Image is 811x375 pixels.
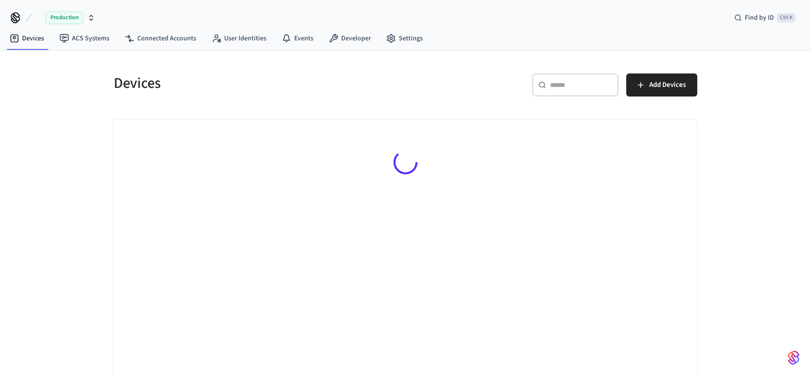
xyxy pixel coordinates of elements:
[727,9,803,26] div: Find by IDCtrl K
[626,73,697,97] button: Add Devices
[45,12,83,24] span: Production
[117,30,204,47] a: Connected Accounts
[2,30,52,47] a: Devices
[379,30,430,47] a: Settings
[321,30,379,47] a: Developer
[777,13,796,23] span: Ctrl K
[114,73,400,93] h5: Devices
[204,30,274,47] a: User Identities
[788,350,799,365] img: SeamLogoGradient.69752ec5.svg
[649,79,686,91] span: Add Devices
[745,13,774,23] span: Find by ID
[52,30,117,47] a: ACS Systems
[274,30,321,47] a: Events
